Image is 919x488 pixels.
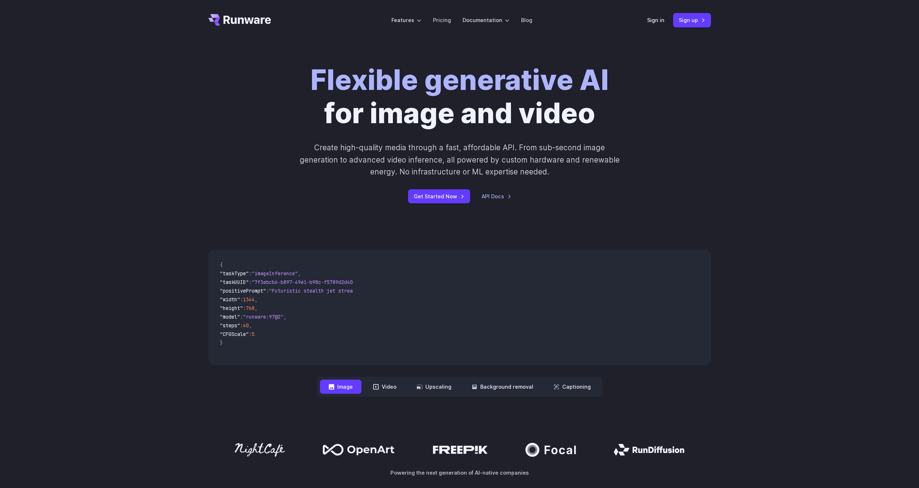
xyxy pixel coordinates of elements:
[647,16,664,24] a: Sign in
[269,288,532,294] span: "Futuristic stealth jet streaking through a neon-lit cityscape with glowing purple exhaust"
[249,279,252,285] span: :
[320,380,361,394] button: Image
[311,63,609,97] strong: Flexible generative AI
[249,322,252,329] span: ,
[220,340,223,346] span: }
[391,16,421,24] label: Features
[220,262,223,268] span: {
[283,314,286,320] span: ,
[364,380,405,394] button: Video
[220,270,249,277] span: "taskType"
[545,380,599,394] button: Captioning
[220,314,240,320] span: "model"
[220,279,249,285] span: "taskUUID"
[408,380,460,394] button: Upscaling
[220,322,240,329] span: "steps"
[311,64,609,130] h1: for image and video
[240,322,243,329] span: :
[243,314,283,320] span: "runware:97@2"
[298,270,301,277] span: ,
[208,468,711,477] p: Powering the next generation of AI-native companies
[243,305,246,311] span: :
[255,296,257,303] span: ,
[252,331,255,337] span: 5
[266,288,269,294] span: :
[252,270,298,277] span: "imageInference"
[240,314,243,320] span: :
[208,14,271,26] a: Go to /
[463,380,542,394] button: Background removal
[243,322,249,329] span: 40
[249,270,252,277] span: :
[521,16,532,24] a: Blog
[255,305,257,311] span: ,
[246,305,255,311] span: 768
[240,296,243,303] span: :
[243,296,255,303] span: 1344
[249,331,252,337] span: :
[220,296,240,303] span: "width"
[408,189,470,203] a: Get Started Now
[433,16,451,24] a: Pricing
[220,331,249,337] span: "CFGScale"
[299,142,620,178] p: Create high-quality media through a fast, affordable API. From sub-second image generation to adv...
[220,305,243,311] span: "height"
[463,16,510,24] label: Documentation
[482,192,511,200] a: API Docs
[220,288,266,294] span: "positivePrompt"
[252,279,361,285] span: "7f3ebcb6-b897-49e1-b98c-f5789d2d40d7"
[673,13,711,27] a: Sign up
